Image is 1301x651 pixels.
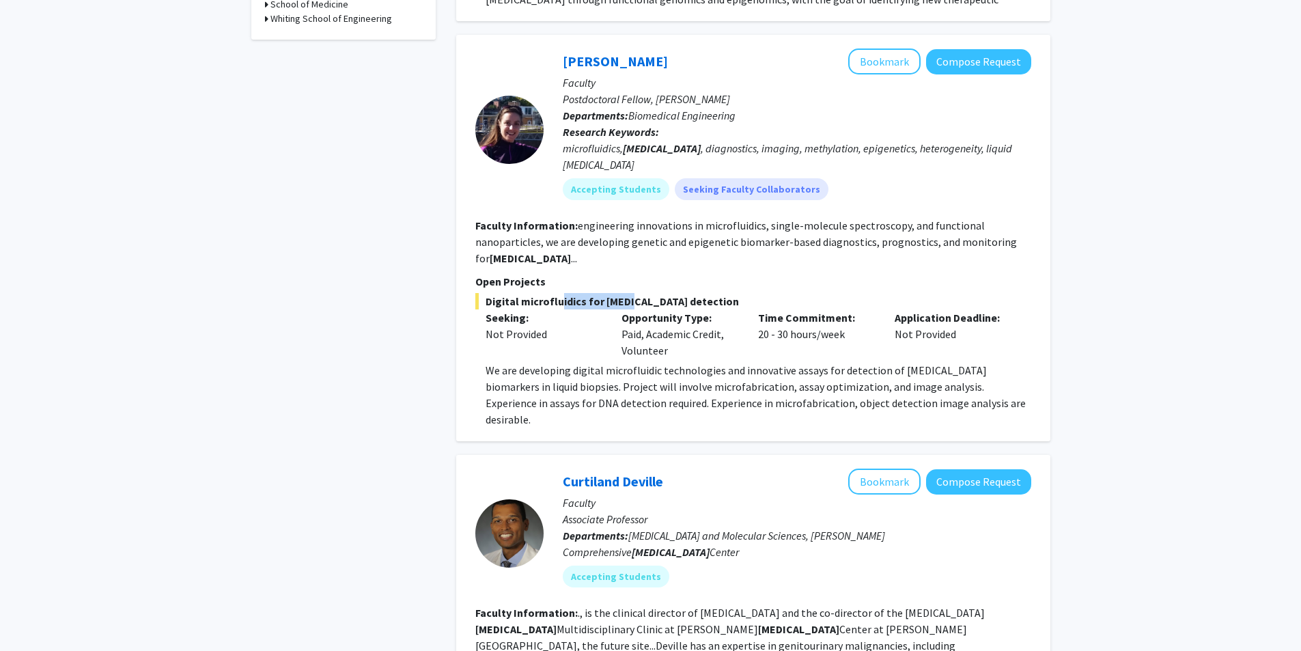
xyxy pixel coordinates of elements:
[563,53,668,70] a: [PERSON_NAME]
[628,109,736,122] span: Biomedical Engineering
[563,473,663,490] a: Curtiland Deville
[621,309,738,326] p: Opportunity Type:
[623,141,701,155] b: [MEDICAL_DATA]
[758,622,839,636] b: [MEDICAL_DATA]
[563,91,1031,107] p: Postdoctoral Fellow, [PERSON_NAME]
[486,326,602,342] div: Not Provided
[848,469,921,495] button: Add Curtiland Deville to Bookmarks
[563,495,1031,511] p: Faculty
[475,219,1017,265] fg-read-more: engineering innovations in microfluidics, single-molecule spectroscopy, and functional nanopartic...
[475,219,578,232] b: Faculty Information:
[563,125,659,139] b: Research Keywords:
[563,566,669,587] mat-chip: Accepting Students
[563,74,1031,91] p: Faculty
[563,529,885,559] span: [MEDICAL_DATA] and Molecular Sciences, [PERSON_NAME] Comprehensive Center
[486,309,602,326] p: Seeking:
[632,545,710,559] b: [MEDICAL_DATA]
[490,251,571,265] b: [MEDICAL_DATA]
[675,178,828,200] mat-chip: Seeking Faculty Collaborators
[10,590,58,641] iframe: Chat
[563,511,1031,527] p: Associate Professor
[758,309,874,326] p: Time Commitment:
[748,309,884,359] div: 20 - 30 hours/week
[563,529,628,542] b: Departments:
[475,273,1031,290] p: Open Projects
[270,12,392,26] h3: Whiting School of Engineering
[475,293,1031,309] span: Digital microfluidics for [MEDICAL_DATA] detection
[563,140,1031,173] div: microfluidics, , diagnostics, imaging, methylation, epigenetics, heterogeneity, liquid [MEDICAL_D...
[848,49,921,74] button: Add Chrissy O'Keefe to Bookmarks
[486,362,1031,428] p: We are developing digital microfluidic technologies and innovative assays for detection of [MEDIC...
[475,622,557,636] b: [MEDICAL_DATA]
[475,606,578,620] b: Faculty Information:
[563,109,628,122] b: Departments:
[563,178,669,200] mat-chip: Accepting Students
[895,309,1011,326] p: Application Deadline:
[611,309,748,359] div: Paid, Academic Credit, Volunteer
[926,469,1031,495] button: Compose Request to Curtiland Deville
[884,309,1021,359] div: Not Provided
[926,49,1031,74] button: Compose Request to Chrissy O'Keefe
